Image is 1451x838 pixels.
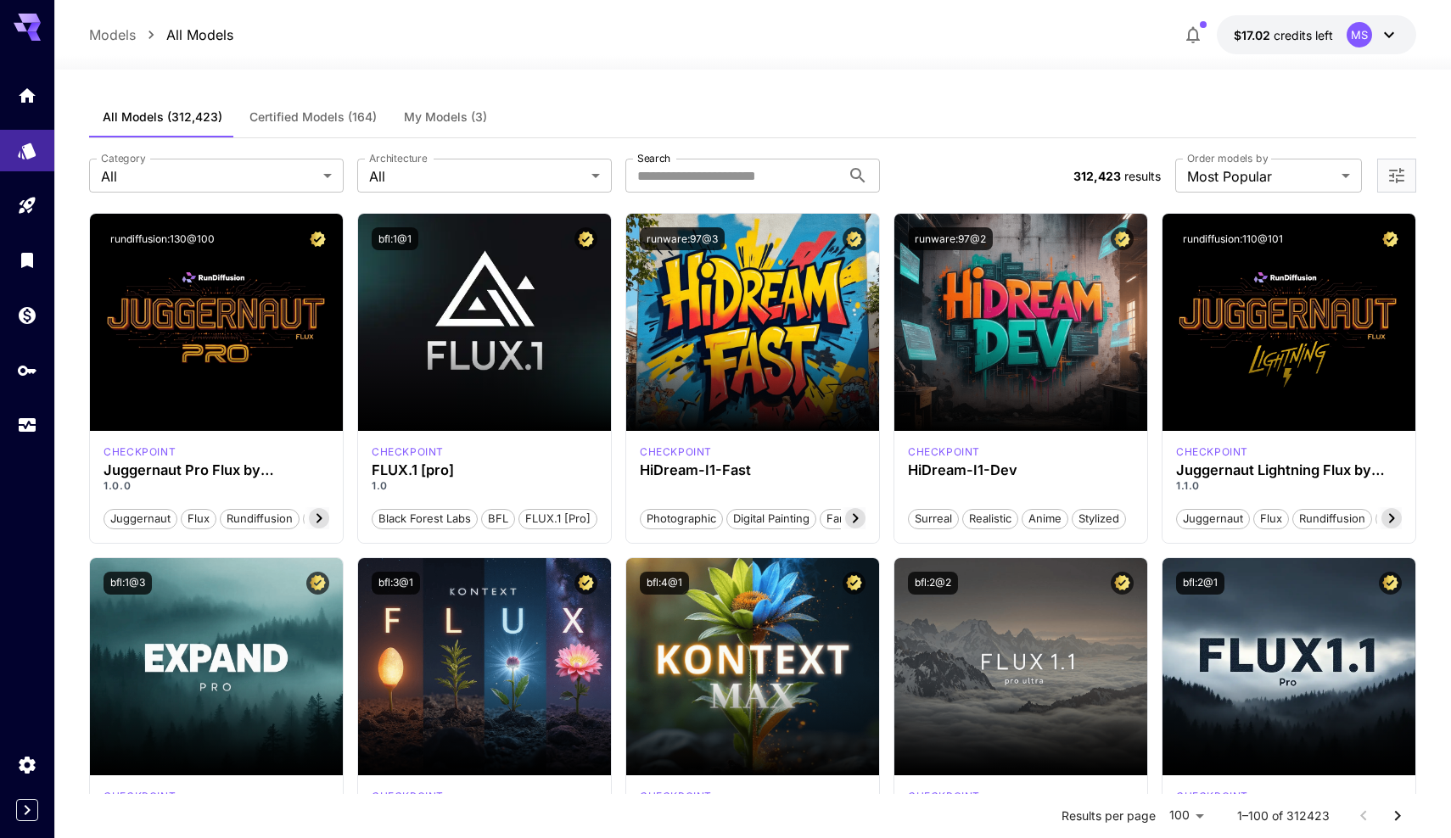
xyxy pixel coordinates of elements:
p: checkpoint [104,444,176,460]
div: Wallet [17,304,37,326]
span: BFL [482,511,514,528]
span: flux [1254,511,1288,528]
button: runware:97@2 [908,227,993,250]
div: $17.02253 [1234,26,1333,44]
p: checkpoint [908,789,980,804]
span: $17.02 [1234,28,1274,42]
span: My Models (3) [404,109,487,125]
button: rundiffusion [220,507,300,529]
button: Open more filters [1387,165,1407,187]
button: Certified Model – Vetted for best performance and includes a commercial license. [306,572,329,595]
button: rundiffusion [1292,507,1372,529]
button: runware:97@3 [640,227,725,250]
button: bfl:1@3 [104,572,152,595]
div: Usage [17,415,37,436]
div: 100 [1162,803,1210,828]
button: Digital Painting [726,507,816,529]
div: FLUX.1 D [1176,444,1248,460]
span: flux [182,511,216,528]
span: Anime [1022,511,1067,528]
div: HiDream Dev [908,444,980,460]
button: bfl:2@1 [1176,572,1224,595]
p: checkpoint [104,789,176,804]
p: 1.0 [372,478,597,494]
button: Certified Model – Vetted for best performance and includes a commercial license. [1379,572,1402,595]
nav: breadcrumb [89,25,233,45]
span: Digital Painting [727,511,815,528]
button: Certified Model – Vetted for best performance and includes a commercial license. [843,227,866,250]
button: Realistic [962,507,1018,529]
button: Surreal [908,507,959,529]
div: Library [17,249,37,271]
div: MS [1347,22,1372,47]
div: Playground [17,195,37,216]
h3: HiDream-I1-Fast [640,462,866,478]
div: fluxpro [1176,789,1248,804]
button: Black Forest Labs [372,507,478,529]
button: Certified Model – Vetted for best performance and includes a commercial license. [574,572,597,595]
div: API Keys [17,360,37,381]
span: All [369,166,585,187]
label: Search [637,151,670,165]
span: rundiffusion [221,511,299,528]
div: Juggernaut Lightning Flux by RunDiffusion [1176,462,1402,478]
span: Fantasy [821,511,873,528]
button: Certified Model – Vetted for best performance and includes a commercial license. [1379,227,1402,250]
div: Expand sidebar [16,799,38,821]
button: pro [303,507,334,529]
button: juggernaut [104,507,177,529]
button: Fantasy [820,507,874,529]
div: FLUX.1 Kontext [pro] [372,789,444,804]
button: Certified Model – Vetted for best performance and includes a commercial license. [1111,572,1134,595]
button: bfl:3@1 [372,572,420,595]
button: FLUX.1 [pro] [518,507,597,529]
div: Settings [17,754,37,775]
label: Order models by [1187,151,1268,165]
p: 1.0.0 [104,478,329,494]
button: Photographic [640,507,723,529]
button: $17.02253MS [1217,15,1416,54]
h3: Juggernaut Pro Flux by RunDiffusion [104,462,329,478]
span: juggernaut [1177,511,1249,528]
p: checkpoint [1176,444,1248,460]
p: All Models [166,25,233,45]
button: juggernaut [1176,507,1250,529]
p: checkpoint [372,444,444,460]
p: checkpoint [640,789,712,804]
button: Go to next page [1381,799,1415,833]
span: Photographic [641,511,722,528]
h3: HiDream-I1-Dev [908,462,1134,478]
span: results [1124,169,1161,183]
h3: FLUX.1 [pro] [372,462,597,478]
div: FLUX.1 D [104,444,176,460]
span: Certified Models (164) [249,109,377,125]
span: FLUX.1 [pro] [519,511,597,528]
button: Certified Model – Vetted for best performance and includes a commercial license. [306,227,329,250]
span: Black Forest Labs [373,511,477,528]
button: Stylized [1072,507,1126,529]
span: Most Popular [1187,166,1335,187]
label: Architecture [369,151,427,165]
button: Certified Model – Vetted for best performance and includes a commercial license. [1111,227,1134,250]
button: bfl:1@1 [372,227,418,250]
span: credits left [1274,28,1333,42]
p: Results per page [1062,807,1156,824]
div: fluxpro [372,444,444,460]
button: Certified Model – Vetted for best performance and includes a commercial license. [574,227,597,250]
button: rundiffusion:130@100 [104,227,221,250]
button: flux [1253,507,1289,529]
button: flux [181,507,216,529]
p: checkpoint [908,444,980,460]
button: rundiffusion:110@101 [1176,227,1290,250]
button: Certified Model – Vetted for best performance and includes a commercial license. [843,572,866,595]
div: Home [17,85,37,106]
button: Anime [1022,507,1068,529]
span: rundiffusion [1293,511,1371,528]
p: checkpoint [1176,789,1248,804]
span: Stylized [1073,511,1125,528]
span: All [101,166,317,187]
button: BFL [481,507,515,529]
